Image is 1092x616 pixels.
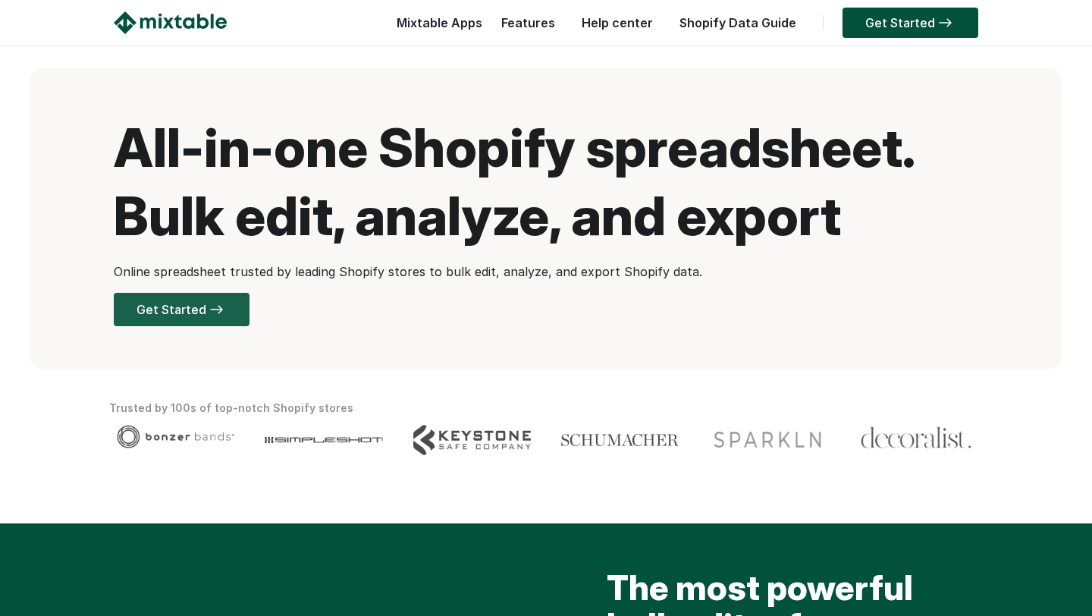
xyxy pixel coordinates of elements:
img: Client logo [117,425,234,448]
div: Trusted by 100s of top-notch Shopify stores [109,399,983,417]
a: Get Started [843,8,978,38]
img: Client logo [413,425,531,455]
img: Mixtable logo [114,11,227,34]
img: Client logo [709,425,827,455]
a: Help center [574,15,661,30]
p: Online spreadsheet trusted by leading Shopify stores to bulk edit, analyze, and export Shopify data. [114,262,978,281]
a: Shopify Data Guide [672,15,804,30]
a: Get Started [114,293,249,326]
img: arrow-right.svg [935,18,955,27]
img: arrow-right.svg [206,305,227,314]
img: Client logo [265,425,382,455]
img: Client logo [860,425,972,451]
a: Features [494,15,563,30]
img: Client logo [561,425,679,455]
h1: All-in-one Shopify spreadsheet. Bulk edit, analyze, and export [114,114,978,250]
div: Mixtable Apps [389,11,482,42]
